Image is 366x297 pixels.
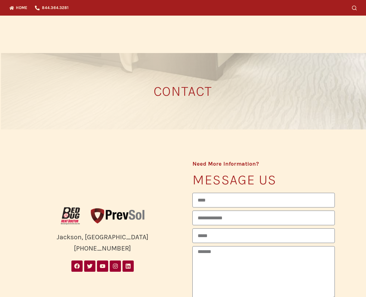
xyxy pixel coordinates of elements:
h4: Need More Information? [192,161,335,167]
button: Search [352,6,357,10]
div: Jackson, [GEOGRAPHIC_DATA] [PHONE_NUMBER] [31,231,174,254]
h3: CONTACT [31,84,335,98]
h3: Message us [192,173,335,187]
